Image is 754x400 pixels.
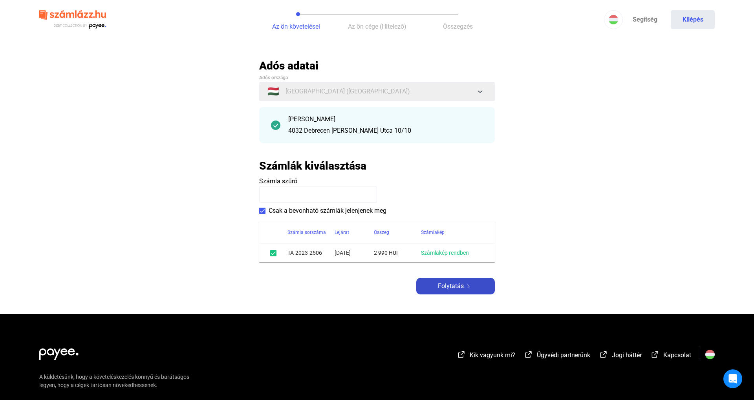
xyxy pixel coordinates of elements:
span: Ügyvédi partnerünk [537,351,590,359]
div: Számla sorszáma [287,228,335,237]
img: white-payee-white-dot.svg [39,344,79,360]
img: checkmark-darker-green-circle [271,121,280,130]
a: external-link-whiteJogi háttér [599,353,642,360]
div: 4032 Debrecen [PERSON_NAME] Utca 10/10 [288,126,483,135]
div: Összeg [374,228,389,237]
div: Számlakép [421,228,445,237]
td: [DATE] [335,243,374,262]
div: Számlakép [421,228,485,237]
img: external-link-white [457,351,466,358]
span: Folytatás [438,281,464,291]
a: external-link-whiteKik vagyunk mi? [457,353,515,360]
div: Open Intercom Messenger [723,369,742,388]
div: Számla sorszáma [287,228,326,237]
h2: Adós adatai [259,59,495,73]
img: HU.svg [705,350,715,359]
span: Összegzés [443,23,473,30]
a: Számlakép rendben [421,250,469,256]
a: external-link-whiteKapcsolat [650,353,691,360]
div: Lejárat [335,228,349,237]
span: Kapcsolat [663,351,691,359]
img: HU [609,15,618,24]
span: Csak a bevonható számlák jelenjenek meg [269,206,386,216]
button: HU [604,10,623,29]
span: Az ön követelései [272,23,320,30]
a: external-link-whiteÜgyvédi partnerünk [524,353,590,360]
div: Lejárat [335,228,374,237]
span: Kik vagyunk mi? [470,351,515,359]
td: 2 990 HUF [374,243,421,262]
div: Összeg [374,228,421,237]
img: external-link-white [524,351,533,358]
button: 🇭🇺[GEOGRAPHIC_DATA] ([GEOGRAPHIC_DATA]) [259,82,495,101]
img: external-link-white [650,351,660,358]
a: Segítség [623,10,667,29]
span: 🇭🇺 [267,87,279,96]
td: TA-2023-2506 [287,243,335,262]
span: Jogi háttér [612,351,642,359]
img: arrow-right-white [464,284,473,288]
h2: Számlák kiválasztása [259,159,366,173]
img: external-link-white [599,351,608,358]
span: Számla szűrő [259,177,297,185]
span: Az ön cége (Hitelező) [348,23,406,30]
span: [GEOGRAPHIC_DATA] ([GEOGRAPHIC_DATA]) [285,87,410,96]
div: [PERSON_NAME] [288,115,483,124]
button: Kilépés [671,10,715,29]
img: szamlazzhu-logo [39,7,106,33]
button: Folytatásarrow-right-white [416,278,495,294]
span: Adós országa [259,75,288,80]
